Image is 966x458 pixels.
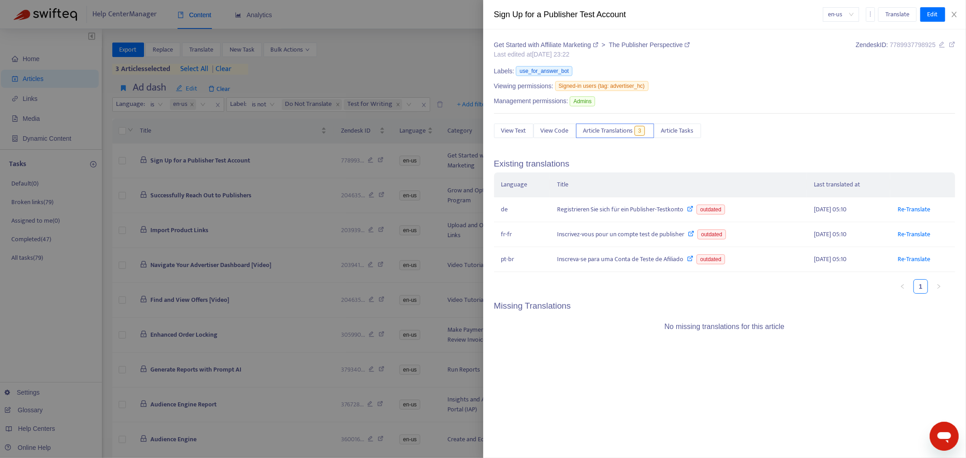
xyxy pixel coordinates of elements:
[807,172,890,197] th: Last translated at
[697,254,725,264] span: outdated
[557,254,799,264] div: Inscreva-se para uma Conta de Teste de Afiliado
[550,172,807,197] th: Title
[494,301,956,311] h5: Missing Translations
[928,10,938,19] span: Edit
[890,41,936,48] span: 7789937798925
[932,279,946,294] button: right
[516,66,572,76] span: use_for_answer_bot
[557,205,799,215] div: Registrieren Sie sich für ein Publisher-Testkonto
[898,204,930,215] a: Re-Translate
[828,8,854,21] span: en-us
[807,222,890,247] td: [DATE] 05:10
[609,41,690,48] a: The Publisher Perspective
[494,247,550,272] td: pt-br
[583,126,633,136] span: Article Translations
[914,280,928,293] a: 1
[557,229,799,239] div: Inscrivez-vous pour un compte test de publisher
[494,222,550,247] td: fr-fr
[697,205,725,215] span: outdated
[867,11,874,17] span: more
[494,96,568,106] span: Management permissions:
[878,7,917,22] button: Translate
[494,124,533,138] button: View Text
[920,7,945,22] button: Edit
[494,172,550,197] th: Language
[533,124,576,138] button: View Code
[697,229,726,239] span: outdated
[932,279,946,294] li: Next Page
[807,197,890,222] td: [DATE] 05:10
[494,9,823,21] div: Sign Up for a Publisher Test Account
[895,279,910,294] button: left
[494,67,514,76] span: Labels:
[855,40,955,59] div: Zendesk ID:
[541,126,569,136] span: View Code
[936,284,942,289] span: right
[576,124,654,138] button: Article Translations3
[866,7,875,22] button: more
[898,254,930,264] a: Re-Translate
[807,247,890,272] td: [DATE] 05:10
[951,11,958,18] span: close
[494,50,690,59] div: Last edited at [DATE] 23:22
[501,126,526,136] span: View Text
[494,81,553,91] span: Viewing permissions:
[494,159,956,169] h5: Existing translations
[664,321,784,332] div: No missing translations for this article
[654,124,701,138] button: Article Tasks
[494,41,600,48] a: Get Started with Affiliate Marketing
[900,284,905,289] span: left
[898,229,930,239] a: Re-Translate
[913,279,928,294] li: 1
[895,279,910,294] li: Previous Page
[661,126,694,136] span: Article Tasks
[494,40,690,50] div: >
[494,197,550,222] td: de
[885,10,909,19] span: Translate
[555,81,649,91] span: Signed-in users (tag: advertiser_hc)
[948,10,961,19] button: Close
[930,422,959,451] iframe: Button to launch messaging window
[570,96,595,106] span: Admins
[634,126,645,136] span: 3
